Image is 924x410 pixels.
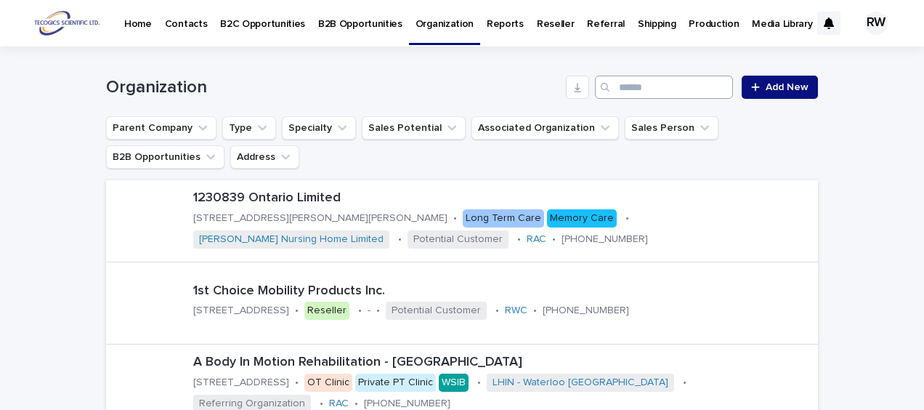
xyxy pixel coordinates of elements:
div: RW [864,12,888,35]
div: OT Clinic [304,374,352,392]
a: [PHONE_NUMBER] [543,305,629,315]
p: A Body In Motion Rehabilitation - [GEOGRAPHIC_DATA] [193,355,812,371]
a: RWC [505,305,527,317]
p: • [295,305,299,317]
div: WSIB [439,374,469,392]
a: [PERSON_NAME] Nursing Home Limited [199,233,384,246]
button: Parent Company [106,116,216,140]
p: 1230839 Ontario Limited [193,190,812,206]
div: Memory Care [547,209,617,228]
a: LHIN - Waterloo [GEOGRAPHIC_DATA] [493,377,668,389]
p: • [683,377,686,389]
h1: Organization [106,77,560,98]
button: B2B Opportunities [106,145,224,169]
p: [STREET_ADDRESS][PERSON_NAME][PERSON_NAME] [193,212,447,225]
div: Private PT Clinic [355,374,436,392]
a: RAC [527,233,546,246]
a: Add New [742,76,818,99]
button: Type [222,116,276,140]
button: Associated Organization [471,116,619,140]
a: [PHONE_NUMBER] [562,234,648,244]
input: Search [595,76,733,99]
p: • [533,305,537,317]
button: Specialty [282,116,356,140]
p: - [368,305,370,317]
p: • [517,233,521,246]
div: Reseller [304,302,349,320]
p: • [358,305,362,317]
p: 1st Choice Mobility Products Inc. [193,284,812,300]
a: 1st Choice Mobility Products Inc.[STREET_ADDRESS]•Reseller•-•Potential Customer•RWC •[PHONE_NUMBER] [106,262,818,345]
p: • [625,212,629,225]
p: • [453,212,457,225]
div: Long Term Care [463,209,544,228]
p: [STREET_ADDRESS] [193,305,289,317]
p: • [477,377,481,389]
span: Add New [766,82,808,92]
p: • [376,305,380,317]
a: 1230839 Ontario Limited[STREET_ADDRESS][PERSON_NAME][PERSON_NAME]•Long Term CareMemory Care•[PERS... [106,180,818,262]
img: l22tfCASryn9SYBzxJ2O [29,9,106,38]
button: Address [230,145,299,169]
span: Potential Customer [386,302,487,320]
a: [PHONE_NUMBER] [364,398,450,409]
a: RAC [329,398,349,410]
button: Sales Potential [362,116,466,140]
p: • [295,377,299,389]
span: Potential Customer [408,230,508,249]
p: • [354,398,358,410]
p: • [320,398,323,410]
p: • [398,233,402,246]
button: Sales Person [625,116,718,140]
p: [STREET_ADDRESS] [193,377,289,389]
p: • [495,305,499,317]
p: • [552,233,556,246]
